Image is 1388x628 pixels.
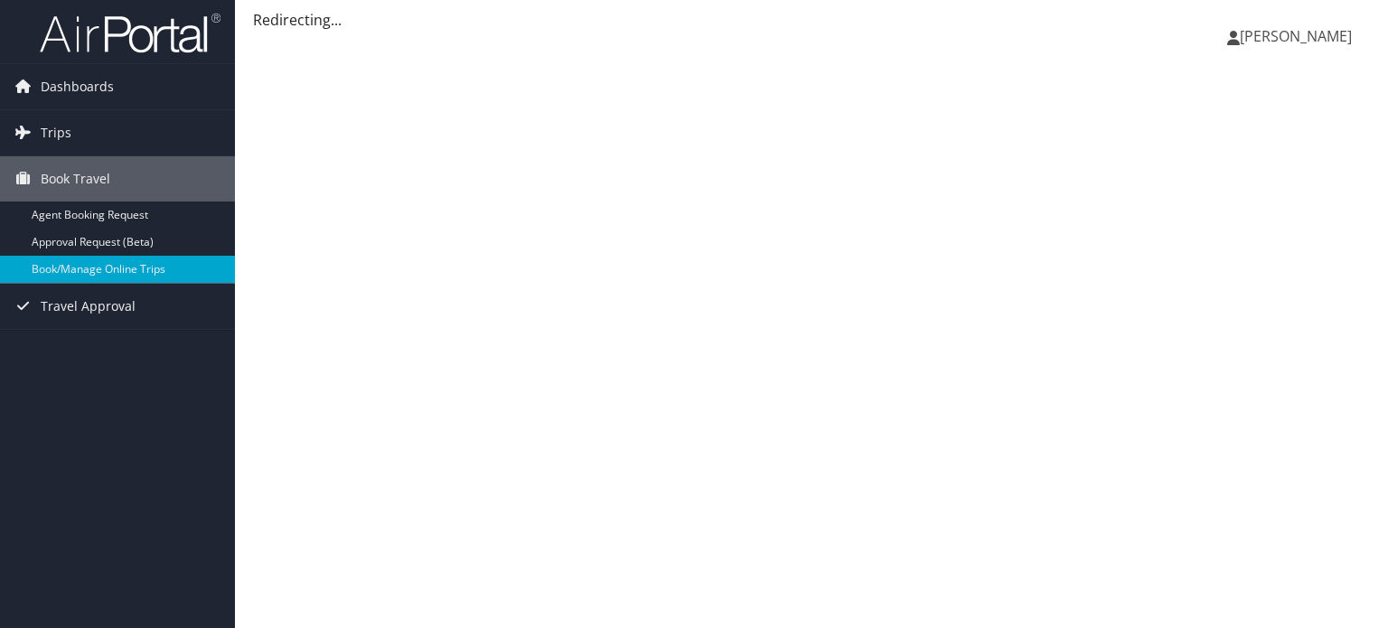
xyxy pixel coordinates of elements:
[41,284,136,329] span: Travel Approval
[41,110,71,155] span: Trips
[253,9,1370,31] div: Redirecting...
[41,156,110,202] span: Book Travel
[40,12,220,54] img: airportal-logo.png
[1240,26,1352,46] span: [PERSON_NAME]
[41,64,114,109] span: Dashboards
[1227,9,1370,63] a: [PERSON_NAME]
